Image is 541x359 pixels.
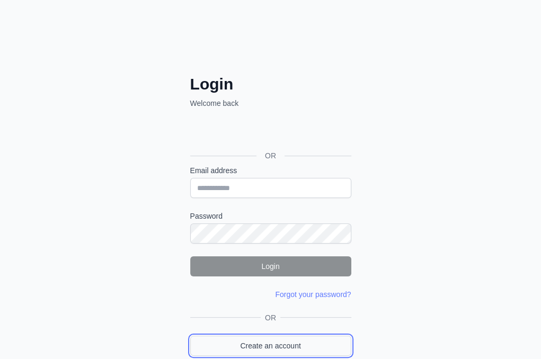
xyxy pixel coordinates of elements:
[190,211,351,221] label: Password
[190,98,351,109] p: Welcome back
[190,75,351,94] h2: Login
[185,120,354,143] iframe: Sign in with Google Button
[275,290,351,299] a: Forgot your password?
[256,150,285,161] span: OR
[190,256,351,276] button: Login
[190,336,351,356] a: Create an account
[190,165,351,176] label: Email address
[261,312,280,323] span: OR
